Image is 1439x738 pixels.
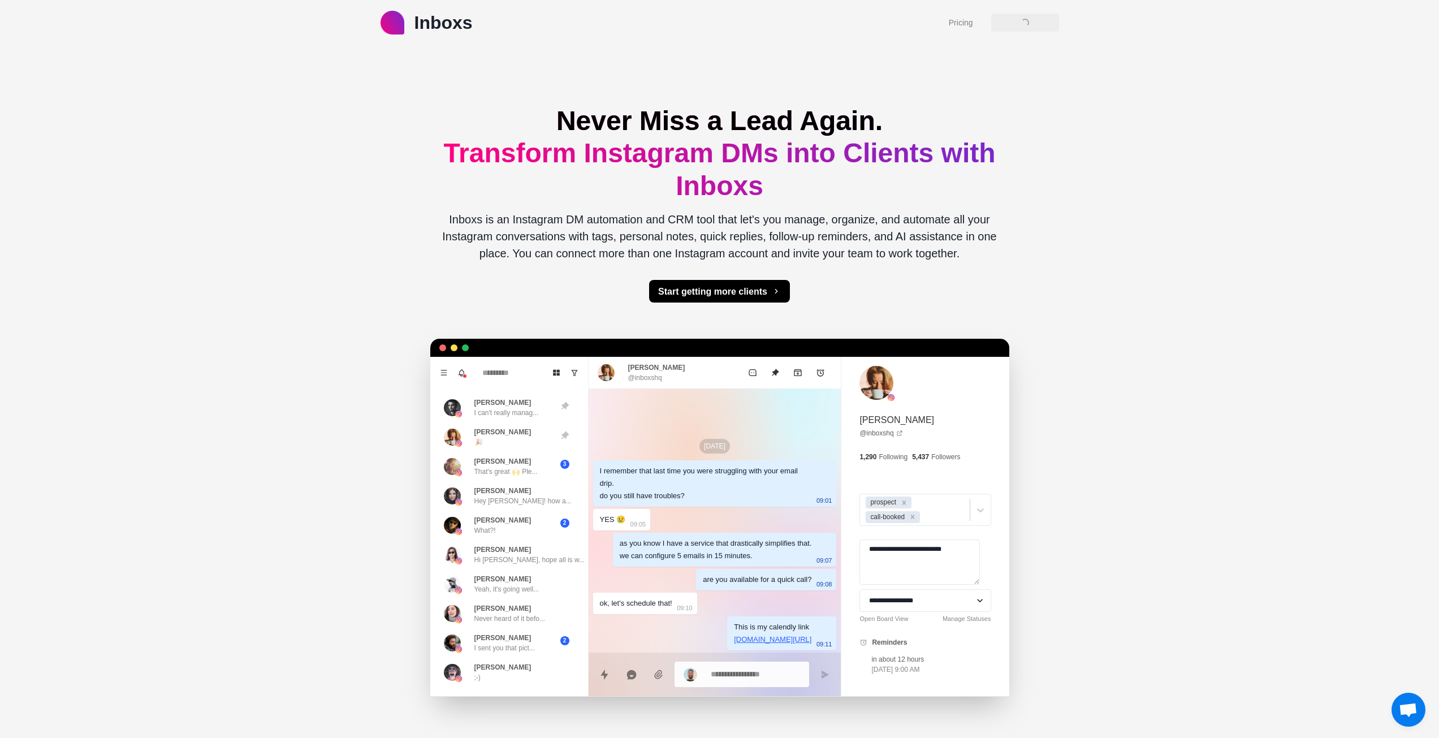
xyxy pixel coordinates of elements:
span: 2 [560,519,569,528]
a: logoInboxs [381,9,473,36]
button: Archive [787,361,809,384]
button: Menu [435,364,453,382]
p: [DOMAIN_NAME][URL] [734,633,811,646]
span: Never Miss a Lead Again. [556,106,883,136]
p: [PERSON_NAME] [474,427,531,437]
p: Hi [PERSON_NAME], hope all is w... [474,555,585,565]
a: Pricing [949,17,973,29]
p: [PERSON_NAME] [628,362,685,373]
p: [PERSON_NAME] [474,633,531,643]
div: Remove prospect [898,497,910,508]
p: [PERSON_NAME] [474,574,531,584]
button: Add media [647,663,670,686]
button: Start getting more clients [649,280,790,303]
div: are you available for a quick call? [703,573,811,586]
a: Open Board View [859,614,908,624]
img: picture [859,366,893,400]
p: [PERSON_NAME] [474,486,531,496]
img: picture [684,668,697,681]
img: picture [455,499,462,506]
img: picture [455,675,462,682]
img: picture [444,576,461,593]
img: picture [444,546,461,563]
p: 09:11 [816,638,832,650]
div: This is my calendly link [734,621,811,646]
p: ;-) [474,672,481,683]
button: Mark as unread [741,361,764,384]
img: picture [444,399,461,416]
button: Quick replies [593,663,616,686]
p: 09:08 [816,578,832,590]
img: picture [444,517,461,534]
p: [PERSON_NAME] [474,603,531,614]
p: [PERSON_NAME] [474,515,531,525]
p: Reminders [872,637,907,648]
p: @inboxshq [628,373,662,383]
p: [PERSON_NAME] [474,662,531,672]
button: Unpin [764,361,787,384]
p: 5,437 [912,452,929,462]
img: picture [444,664,461,681]
p: What?! [474,525,496,536]
p: Inboxs [414,9,473,36]
div: Remove call-booked [906,511,919,523]
img: picture [444,635,461,651]
button: Board View [547,364,565,382]
div: call-booked [867,511,906,523]
p: Never heard of it befo... [474,614,545,624]
p: [PERSON_NAME] [859,413,934,427]
img: picture [455,469,462,476]
p: Inboxs is an Instagram DM automation and CRM tool that let's you manage, organize, and automate a... [439,211,1000,262]
p: [PERSON_NAME] [474,545,531,555]
p: 09:10 [677,602,693,614]
span: 3 [560,460,569,469]
img: picture [888,394,894,401]
button: Send message [814,663,836,686]
p: in about 12 hours [871,654,924,664]
img: picture [455,528,462,535]
img: picture [598,364,615,381]
img: logo [381,11,404,34]
button: Notifications [453,364,471,382]
div: I remember that last time you were struggling with your email drip. do you still have troubles? [600,465,812,502]
h1: Transform Instagram DMs into Clients with Inboxs [439,105,1000,202]
img: picture [455,587,462,594]
button: Reply with AI [620,663,643,686]
p: 1,290 [859,452,876,462]
button: Show unread conversations [565,364,584,382]
span: 2 [560,636,569,645]
p: Yeah, it's going well... [474,584,539,594]
img: picture [455,411,462,417]
p: [PERSON_NAME] [474,456,531,467]
p: I can't really manag... [474,408,539,418]
p: Following [879,452,908,462]
p: [PERSON_NAME] [474,398,531,408]
img: picture [455,558,462,564]
button: Add reminder [809,361,832,384]
img: picture [455,646,462,653]
p: [DATE] [699,439,730,454]
div: YES 😢 [600,513,626,526]
p: 09:05 [630,518,646,530]
img: picture [455,616,462,623]
a: Open chat [1392,693,1425,727]
p: That's great 🙌 Ple... [474,467,538,477]
a: @inboxshq [859,428,902,438]
p: I sent you that pict... [474,643,535,653]
p: [DATE] 9:00 AM [871,664,924,675]
p: Followers [931,452,960,462]
p: Hey [PERSON_NAME]! how a... [474,496,572,506]
a: Manage Statuses [943,614,991,624]
p: 09:01 [816,494,832,507]
p: 🎉 [474,437,483,447]
img: picture [444,487,461,504]
div: as you know I have a service that drastically simplifies that. we can configure 5 emails in 15 mi... [620,537,812,562]
img: picture [444,605,461,622]
img: picture [455,440,462,447]
img: picture [444,458,461,475]
div: prospect [867,497,898,508]
p: 09:07 [816,554,832,567]
img: picture [444,429,461,446]
div: ok, let's schedule that! [600,597,672,610]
